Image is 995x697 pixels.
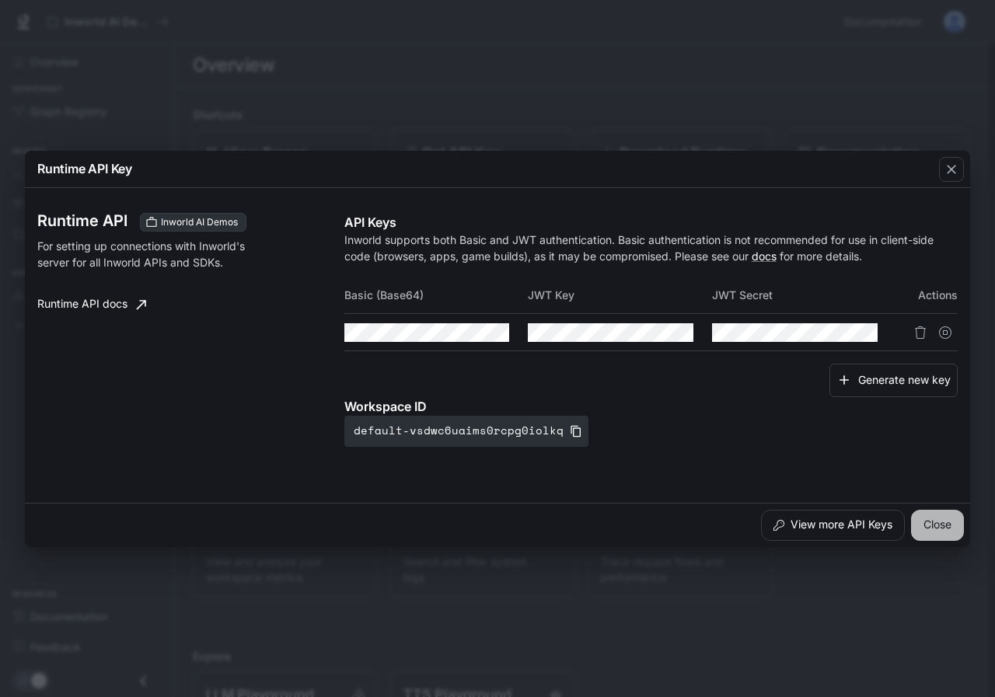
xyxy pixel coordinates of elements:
[37,159,132,178] p: Runtime API Key
[911,510,964,541] button: Close
[140,213,246,232] div: These keys will apply to your current workspace only
[344,232,958,264] p: Inworld supports both Basic and JWT authentication. Basic authentication is not recommended for u...
[31,289,152,320] a: Runtime API docs
[752,249,777,263] a: docs
[712,277,896,314] th: JWT Secret
[155,215,244,229] span: Inworld AI Demos
[37,213,127,228] h3: Runtime API
[933,320,958,345] button: Suspend API key
[37,238,258,270] p: For setting up connections with Inworld's server for all Inworld APIs and SDKs.
[528,277,712,314] th: JWT Key
[908,320,933,345] button: Delete API key
[344,397,958,416] p: Workspace ID
[344,213,958,232] p: API Keys
[761,510,905,541] button: View more API Keys
[896,277,958,314] th: Actions
[344,416,588,447] button: default-vsdwc6uaims0rcpg0iolkq
[344,277,529,314] th: Basic (Base64)
[829,364,958,397] button: Generate new key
